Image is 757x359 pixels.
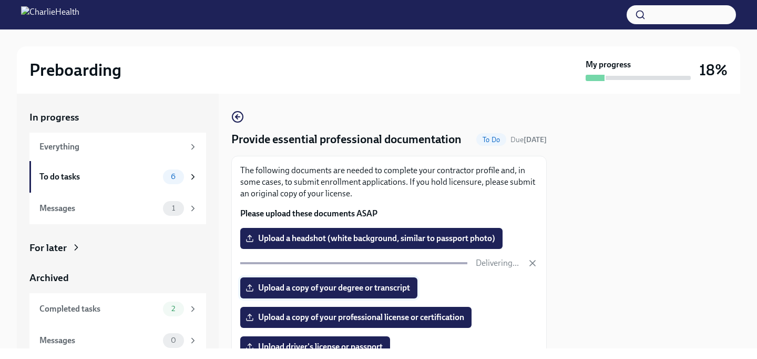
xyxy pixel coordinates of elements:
[39,335,159,346] div: Messages
[165,336,182,344] span: 0
[510,135,547,144] span: Due
[248,283,410,293] span: Upload a copy of your degree or transcript
[524,135,547,144] strong: [DATE]
[29,325,206,356] a: Messages0
[240,307,472,328] label: Upload a copy of your professional license or certification
[39,303,159,315] div: Completed tasks
[527,258,538,268] button: Cancel
[39,141,184,153] div: Everything
[166,204,181,212] span: 1
[29,111,206,124] a: In progress
[586,59,631,71] strong: My progress
[240,228,503,249] label: Upload a headshot (white background, similar to passport photo)
[29,293,206,325] a: Completed tasks2
[476,257,519,269] p: Delivering...
[240,208,377,218] strong: Please upload these documents ASAP
[29,241,206,255] a: For later
[165,305,181,313] span: 2
[29,59,121,81] h2: Preboarding
[510,135,547,145] span: October 6th, 2025 09:00
[699,61,728,79] h3: 18%
[240,277,417,298] label: Upload a copy of your degree or transcript
[248,342,383,352] span: Upload driver's license or passport
[39,171,159,183] div: To do tasks
[248,312,464,323] span: Upload a copy of your professional license or certification
[248,233,495,244] span: Upload a headshot (white background, similar to passport photo)
[29,133,206,161] a: Everything
[231,132,462,147] h4: Provide essential professional documentation
[29,271,206,285] a: Archived
[29,241,67,255] div: For later
[39,203,159,214] div: Messages
[21,6,79,23] img: CharlieHealth
[476,136,506,144] span: To Do
[29,193,206,224] a: Messages1
[240,165,538,200] p: The following documents are needed to complete your contractor profile and, in some cases, to sub...
[29,161,206,193] a: To do tasks6
[240,336,390,357] label: Upload driver's license or passport
[165,173,182,181] span: 6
